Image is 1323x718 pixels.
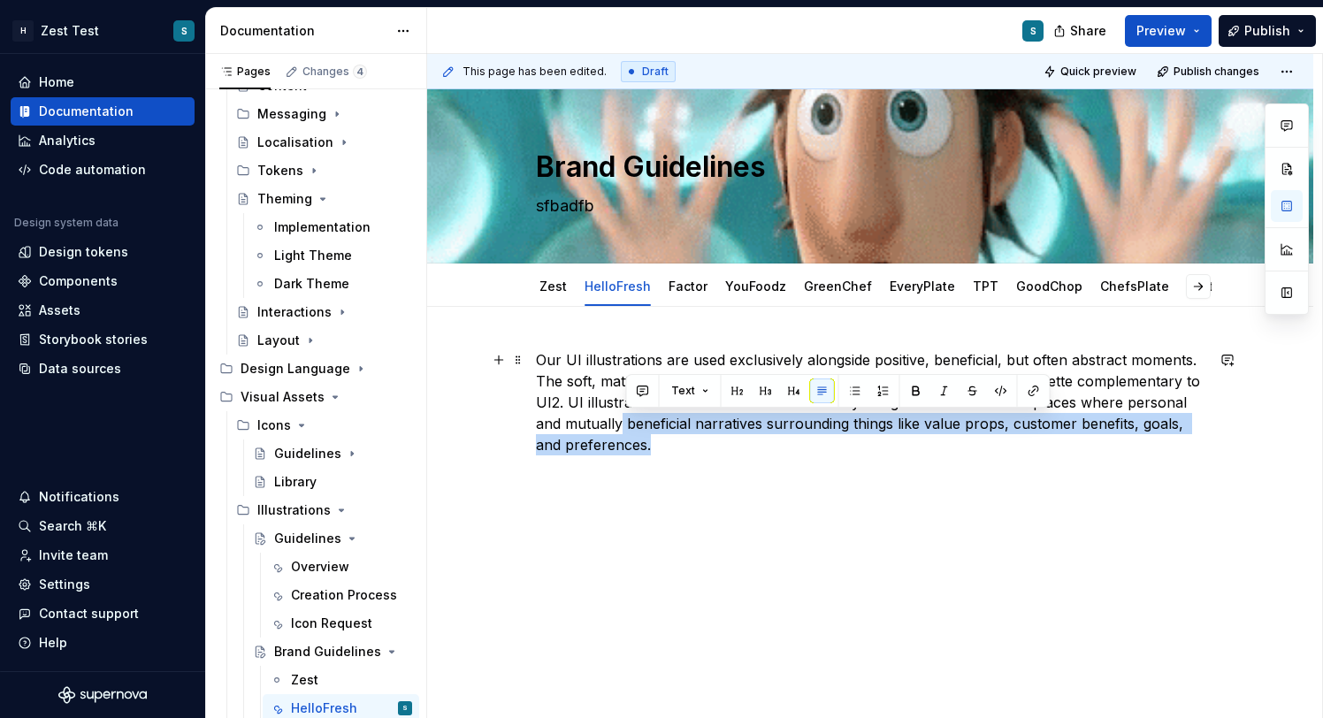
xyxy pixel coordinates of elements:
[246,270,419,298] a: Dark Theme
[1044,15,1118,47] button: Share
[257,416,291,434] div: Icons
[1244,22,1290,40] span: Publish
[263,553,419,581] a: Overview
[241,388,325,406] div: Visual Assets
[11,97,195,126] a: Documentation
[274,247,352,264] div: Light Theme
[12,20,34,42] div: H
[219,65,271,79] div: Pages
[39,360,121,378] div: Data sources
[257,190,312,208] div: Theming
[246,524,419,553] a: Guidelines
[1151,59,1267,84] button: Publish changes
[39,576,90,593] div: Settings
[274,530,341,547] div: Guidelines
[1060,65,1136,79] span: Quick preview
[11,238,195,266] a: Design tokens
[1030,24,1036,38] div: S
[11,68,195,96] a: Home
[229,100,419,128] div: Messaging
[257,332,300,349] div: Layout
[39,103,134,120] div: Documentation
[229,128,419,157] a: Localisation
[539,279,567,294] a: Zest
[229,496,419,524] div: Illustrations
[973,279,998,294] a: TPT
[11,126,195,155] a: Analytics
[1016,279,1082,294] a: GoodChop
[229,411,419,439] div: Icons
[229,326,419,355] a: Layout
[274,643,381,661] div: Brand Guidelines
[263,609,419,638] a: Icon Request
[246,468,419,496] a: Library
[11,629,195,657] button: Help
[39,243,128,261] div: Design tokens
[1038,59,1144,84] button: Quick preview
[257,134,333,151] div: Localisation
[274,445,341,462] div: Guidelines
[890,279,955,294] a: EveryPlate
[274,473,317,491] div: Library
[353,65,367,79] span: 4
[229,157,419,185] div: Tokens
[246,241,419,270] a: Light Theme
[11,600,195,628] button: Contact support
[257,162,303,179] div: Tokens
[1174,65,1259,79] span: Publish changes
[257,501,331,519] div: Illustrations
[181,24,187,38] div: S
[220,22,387,40] div: Documentation
[291,558,349,576] div: Overview
[11,512,195,540] button: Search ⌘K
[11,570,195,599] a: Settings
[39,634,67,652] div: Help
[263,666,419,694] a: Zest
[39,161,146,179] div: Code automation
[274,218,371,236] div: Implementation
[229,298,419,326] a: Interactions
[263,581,419,609] a: Creation Process
[246,439,419,468] a: Guidelines
[39,517,106,535] div: Search ⌘K
[718,267,793,304] div: YouFoodz
[274,275,349,293] div: Dark Theme
[291,699,357,717] div: HelloFresh
[291,671,318,689] div: Zest
[797,267,879,304] div: GreenChef
[536,349,1204,455] p: Our UI illustrations are used exclusively alongside positive, beneficial, but often abstract mome...
[577,267,658,304] div: HelloFresh
[41,22,99,40] div: Zest Test
[11,267,195,295] a: Components
[246,638,419,666] a: Brand Guidelines
[229,185,419,213] a: Theming
[302,65,367,79] div: Changes
[1180,267,1262,304] div: FactorForm
[11,325,195,354] a: Storybook stories
[257,105,326,123] div: Messaging
[39,546,108,564] div: Invite team
[1219,15,1316,47] button: Publish
[669,279,707,294] a: Factor
[39,605,139,623] div: Contact support
[39,73,74,91] div: Home
[14,216,119,230] div: Design system data
[1136,22,1186,40] span: Preview
[212,355,419,383] div: Design Language
[463,65,607,79] span: This page has been edited.
[1070,22,1106,40] span: Share
[257,303,332,321] div: Interactions
[39,331,148,348] div: Storybook stories
[532,267,574,304] div: Zest
[291,615,372,632] div: Icon Request
[4,11,202,50] button: HZest TestS
[661,267,715,304] div: Factor
[241,360,350,378] div: Design Language
[58,686,147,704] svg: Supernova Logo
[39,272,118,290] div: Components
[39,132,96,149] div: Analytics
[532,192,1201,220] textarea: sfbadfb
[1125,15,1212,47] button: Preview
[11,156,195,184] a: Code automation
